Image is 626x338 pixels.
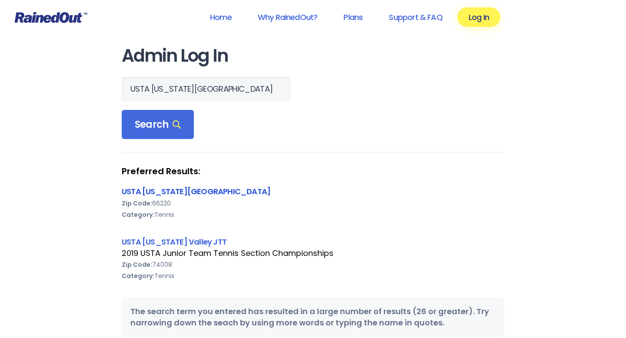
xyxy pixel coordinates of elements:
[135,119,181,131] span: Search
[122,248,504,259] div: 2019 USTA Junior Team Tennis Section Championships
[122,270,504,282] div: Tennis
[122,236,504,248] div: USTA [US_STATE] Valley JTT
[199,7,243,27] a: Home
[122,198,504,209] div: 66220
[122,199,152,208] b: Zip Code:
[122,259,504,270] div: 74008
[122,210,154,219] b: Category:
[122,186,504,197] div: USTA [US_STATE][GEOGRAPHIC_DATA]
[122,236,226,247] a: USTA [US_STATE] Valley JTT
[122,272,154,280] b: Category:
[122,77,290,101] input: Search Orgs…
[122,110,194,139] div: Search
[122,297,504,337] div: The search term you entered has resulted in a large number of results (26 or greater). Try narrow...
[122,46,504,66] h1: Admin Log In
[246,7,329,27] a: Why RainedOut?
[377,7,453,27] a: Support & FAQ
[122,209,504,220] div: Tennis
[332,7,374,27] a: Plans
[457,7,500,27] a: Log In
[122,186,270,197] a: USTA [US_STATE][GEOGRAPHIC_DATA]
[122,260,152,269] b: Zip Code:
[122,166,504,177] strong: Preferred Results:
